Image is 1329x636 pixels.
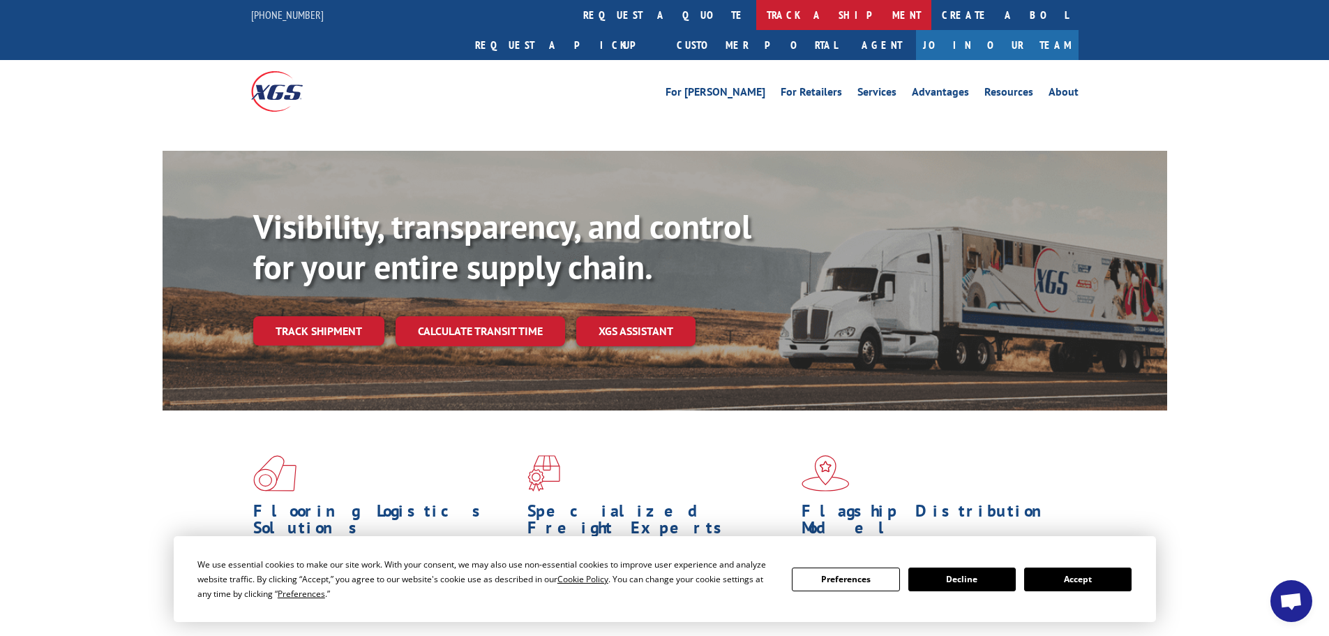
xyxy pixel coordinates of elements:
img: xgs-icon-flagship-distribution-model-red [802,455,850,491]
div: Open chat [1270,580,1312,622]
h1: Flagship Distribution Model [802,503,1065,543]
span: Preferences [278,588,325,600]
a: Advantages [912,87,969,102]
a: Calculate transit time [396,316,565,346]
img: xgs-icon-focused-on-flooring-red [527,455,560,491]
a: Track shipment [253,316,384,346]
b: Visibility, transparency, and control for your entire supply chain. [253,205,751,288]
a: For [PERSON_NAME] [666,87,765,102]
a: Request a pickup [465,30,666,60]
img: xgs-icon-total-supply-chain-intelligence-red [253,455,296,491]
a: XGS ASSISTANT [576,316,696,346]
a: [PHONE_NUMBER] [251,8,324,22]
a: Join Our Team [916,30,1079,60]
a: Resources [984,87,1033,102]
div: Cookie Consent Prompt [174,536,1156,622]
h1: Specialized Freight Experts [527,503,791,543]
a: Customer Portal [666,30,848,60]
a: For Retailers [781,87,842,102]
div: We use essential cookies to make our site work. With your consent, we may also use non-essential ... [197,557,775,601]
button: Decline [908,568,1016,591]
a: About [1049,87,1079,102]
button: Preferences [792,568,899,591]
button: Accept [1024,568,1132,591]
a: Services [857,87,896,102]
h1: Flooring Logistics Solutions [253,503,517,543]
a: Agent [848,30,916,60]
span: Cookie Policy [557,573,608,585]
